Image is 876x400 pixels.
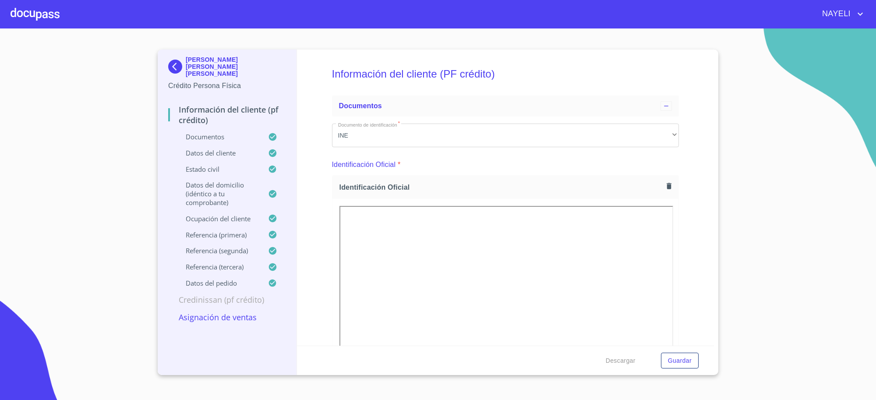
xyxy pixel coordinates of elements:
[168,56,286,81] div: [PERSON_NAME] [PERSON_NAME] [PERSON_NAME]
[816,7,855,21] span: NAYELI
[168,312,286,322] p: Asignación de Ventas
[332,96,679,117] div: Documentos
[168,294,286,305] p: Credinissan (PF crédito)
[332,56,679,92] h5: Información del cliente (PF crédito)
[339,102,382,110] span: Documentos
[668,355,692,366] span: Guardar
[339,183,663,192] span: Identificación Oficial
[332,124,679,147] div: INE
[168,81,286,91] p: Crédito Persona Física
[661,353,699,369] button: Guardar
[168,279,268,287] p: Datos del pedido
[606,355,636,366] span: Descargar
[332,159,396,170] p: Identificación Oficial
[168,262,268,271] p: Referencia (tercera)
[168,181,268,207] p: Datos del domicilio (idéntico a tu comprobante)
[168,165,268,173] p: Estado Civil
[168,60,186,74] img: Docupass spot blue
[168,214,268,223] p: Ocupación del Cliente
[168,104,286,125] p: Información del cliente (PF crédito)
[168,230,268,239] p: Referencia (primera)
[168,246,268,255] p: Referencia (segunda)
[168,132,268,141] p: Documentos
[816,7,865,21] button: account of current user
[168,149,268,157] p: Datos del cliente
[602,353,639,369] button: Descargar
[186,56,286,77] p: [PERSON_NAME] [PERSON_NAME] [PERSON_NAME]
